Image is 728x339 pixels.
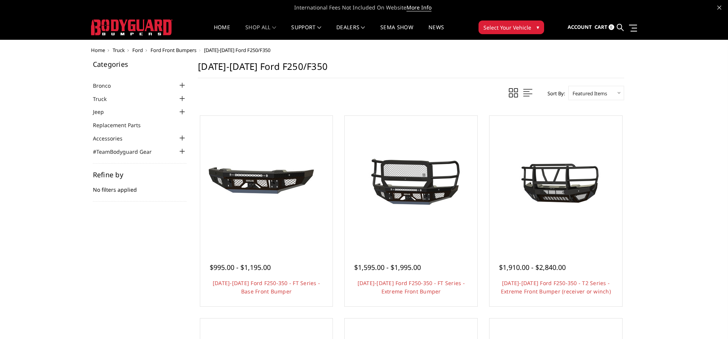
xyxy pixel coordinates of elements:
[204,47,270,54] span: [DATE]-[DATE] Ford F250/F350
[291,25,321,39] a: Support
[202,118,331,247] a: 2023-2025 Ford F250-350 - FT Series - Base Front Bumper
[93,95,116,103] a: Truck
[568,17,592,38] a: Account
[151,47,196,54] a: Ford Front Bumpers
[93,121,150,129] a: Replacement Parts
[198,61,624,78] h1: [DATE]-[DATE] Ford F250/F350
[428,25,444,39] a: News
[213,279,320,295] a: [DATE]-[DATE] Ford F250-350 - FT Series - Base Front Bumper
[91,47,105,54] a: Home
[93,171,187,202] div: No filters applied
[93,82,120,90] a: Bronco
[543,88,565,99] label: Sort By:
[245,25,276,39] a: shop all
[501,279,611,295] a: [DATE]-[DATE] Ford F250-350 - T2 Series - Extreme Front Bumper (receiver or winch)
[537,23,539,31] span: ▾
[479,20,544,34] button: Select Your Vehicle
[93,148,161,156] a: #TeamBodyguard Gear
[568,24,592,30] span: Account
[347,118,475,247] a: 2023-2025 Ford F250-350 - FT Series - Extreme Front Bumper 2023-2025 Ford F250-350 - FT Series - ...
[132,47,143,54] a: Ford
[210,263,271,272] span: $995.00 - $1,195.00
[491,118,620,247] a: 2023-2025 Ford F250-350 - T2 Series - Extreme Front Bumper (receiver or winch) 2023-2025 Ford F25...
[499,263,566,272] span: $1,910.00 - $2,840.00
[495,148,617,216] img: 2023-2025 Ford F250-350 - T2 Series - Extreme Front Bumper (receiver or winch)
[93,171,187,178] h5: Refine by
[483,24,531,32] span: Select Your Vehicle
[354,263,421,272] span: $1,595.00 - $1,995.00
[214,25,230,39] a: Home
[93,108,113,116] a: Jeep
[93,61,187,68] h5: Categories
[91,19,173,35] img: BODYGUARD BUMPERS
[336,25,365,39] a: Dealers
[113,47,125,54] a: Truck
[609,24,614,30] span: 0
[595,17,614,38] a: Cart 0
[93,134,132,142] a: Accessories
[206,154,327,211] img: 2023-2025 Ford F250-350 - FT Series - Base Front Bumper
[595,24,607,30] span: Cart
[380,25,413,39] a: SEMA Show
[406,4,431,11] a: More Info
[358,279,465,295] a: [DATE]-[DATE] Ford F250-350 - FT Series - Extreme Front Bumper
